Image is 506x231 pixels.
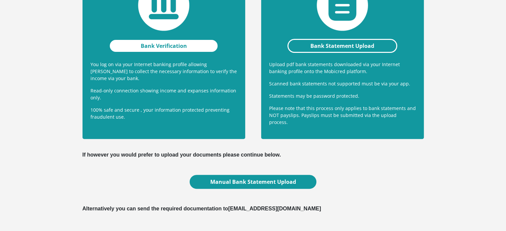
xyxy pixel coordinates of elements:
p: 100% safe and secure , your information protected preventing fraudulent use. [90,106,237,120]
b: Alternatively you can send the required documentation to [EMAIL_ADDRESS][DOMAIN_NAME] [83,206,321,211]
a: Bank Verification [109,39,219,53]
a: Manual Bank Statement Upload [190,175,316,189]
p: Statements may be password protected. [269,92,416,99]
p: You log on via your Internet banking profile allowing [PERSON_NAME] to collect the necessary info... [90,61,237,82]
p: Scanned bank statements not supported must be via your app. [269,80,416,87]
b: If however you would prefer to upload your documents please continue below. [83,152,281,158]
p: Please note that this process only applies to bank statements and NOT payslips. Payslips must be ... [269,105,416,126]
p: Read-only connection showing income and expanses information only. [90,87,237,101]
p: Upload pdf bank statements downloaded via your Internet banking profile onto the Mobicred platform. [269,61,416,75]
a: Bank Statement Upload [287,39,398,53]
